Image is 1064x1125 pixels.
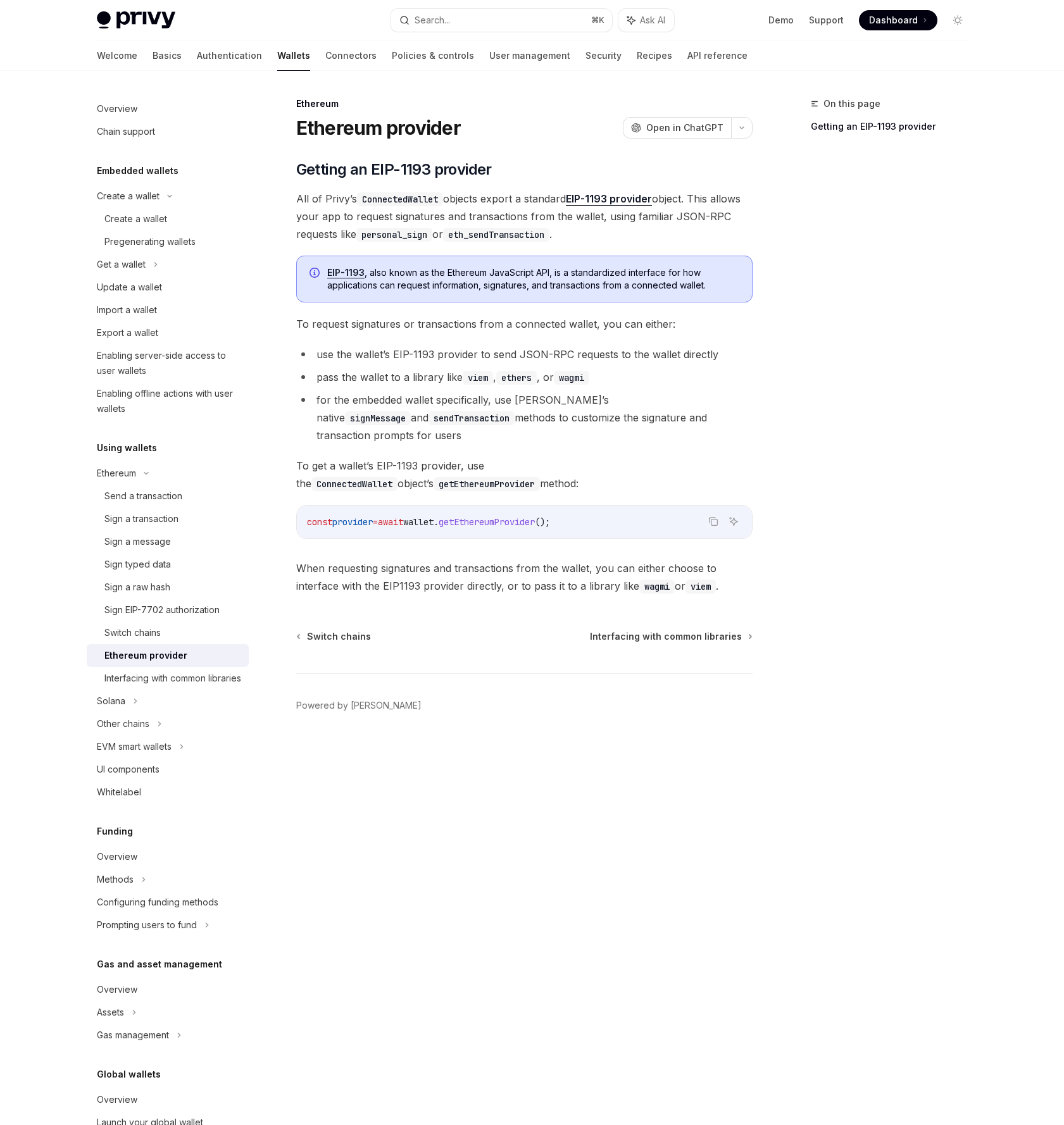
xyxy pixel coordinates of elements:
h5: Embedded wallets [97,163,178,178]
span: Interfacing with common libraries [590,630,742,643]
code: signMessage [345,411,411,425]
span: To get a wallet’s EIP-1193 provider, use the object’s method: [296,457,753,492]
span: Getting an EIP-1193 provider [296,159,492,180]
a: Demo [768,14,794,27]
code: wagmi [639,580,675,594]
span: wallet [403,516,434,528]
a: Ethereum provider [87,644,249,667]
a: Welcome [97,40,137,71]
span: (); [535,516,550,528]
div: EVM smart wallets [97,739,172,754]
a: Powered by [PERSON_NAME] [296,699,422,712]
span: . [434,516,439,528]
div: Sign a raw hash [104,580,170,595]
div: Search... [415,13,450,28]
a: User management [489,40,570,71]
a: Basics [153,40,182,71]
a: EIP-1193 [327,267,365,278]
code: viem [463,371,493,385]
a: Policies & controls [392,40,474,71]
span: Dashboard [869,14,918,27]
code: wagmi [554,371,589,385]
a: Overview [87,1088,249,1111]
a: Support [809,14,844,27]
a: Chain support [87,120,249,143]
a: Sign a transaction [87,507,249,530]
div: Whitelabel [97,785,141,800]
span: Switch chains [307,630,371,643]
li: for the embedded wallet specifically, use [PERSON_NAME]’s native and methods to customize the sig... [296,391,753,444]
svg: Info [310,268,322,280]
div: Ethereum [97,466,136,481]
div: Gas management [97,1028,169,1043]
a: Update a wallet [87,276,249,299]
div: Assets [97,1005,124,1020]
a: Connectors [325,40,377,71]
div: Send a transaction [104,488,182,504]
div: Get a wallet [97,257,146,272]
div: Export a wallet [97,325,158,340]
li: pass the wallet to a library like , , or [296,368,753,386]
div: Overview [97,1092,137,1107]
div: UI components [97,762,160,777]
div: Switch chains [104,625,161,640]
span: To request signatures or transactions from a connected wallet, you can either: [296,315,753,333]
span: getEthereumProvider [439,516,535,528]
code: ConnectedWallet [311,477,397,491]
a: Sign EIP-7702 authorization [87,599,249,621]
button: Search...⌘K [391,9,612,32]
a: Sign typed data [87,553,249,576]
span: ⌘ K [591,15,604,25]
h5: Using wallets [97,440,157,456]
div: Configuring funding methods [97,895,218,910]
button: Ask AI [725,513,742,530]
span: await [378,516,403,528]
span: When requesting signatures and transactions from the wallet, you can either choose to interface w... [296,559,753,595]
li: use the wallet’s EIP-1193 provider to send JSON-RPC requests to the wallet directly [296,345,753,363]
h5: Gas and asset management [97,957,222,972]
a: Overview [87,97,249,120]
a: Export a wallet [87,321,249,344]
span: Ask AI [640,14,665,27]
a: Wallets [277,40,310,71]
div: Sign typed data [104,557,171,572]
button: Open in ChatGPT [623,117,731,139]
div: Create a wallet [104,211,167,227]
button: Toggle dark mode [948,10,968,30]
h1: Ethereum provider [296,116,461,139]
a: Interfacing with common libraries [590,630,751,643]
div: Update a wallet [97,280,162,295]
code: ethers [496,371,537,385]
a: EIP-1193 provider [566,192,652,206]
a: Sign a message [87,530,249,553]
div: Overview [97,101,137,116]
a: UI components [87,758,249,781]
div: Pregenerating wallets [104,234,196,249]
div: Solana [97,693,125,709]
span: provider [332,516,373,528]
div: Sign a message [104,534,171,549]
div: Ethereum [296,97,753,110]
a: Interfacing with common libraries [87,667,249,690]
code: viem [685,580,716,594]
a: API reference [687,40,748,71]
div: Overview [97,849,137,864]
div: Prompting users to fund [97,917,197,933]
a: Create a wallet [87,208,249,230]
a: Configuring funding methods [87,891,249,914]
a: Pregenerating wallets [87,230,249,253]
h5: Global wallets [97,1067,161,1082]
div: Interfacing with common libraries [104,671,241,686]
a: Overview [87,978,249,1001]
div: Sign a transaction [104,511,178,526]
img: light logo [97,11,175,29]
span: Open in ChatGPT [646,121,723,134]
a: Import a wallet [87,299,249,321]
span: On this page [823,96,880,111]
a: Recipes [637,40,672,71]
a: Overview [87,845,249,868]
a: Send a transaction [87,485,249,507]
div: Chain support [97,124,155,139]
code: personal_sign [356,228,432,242]
div: Enabling offline actions with user wallets [97,386,241,416]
